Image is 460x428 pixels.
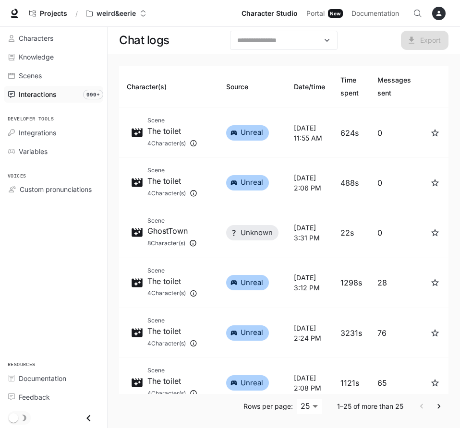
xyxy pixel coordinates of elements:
[294,173,325,183] p: [DATE]
[235,128,269,138] span: unreal
[370,66,419,108] th: Messages sent
[4,67,103,84] a: Scenes
[426,224,444,241] button: Favorite
[377,377,411,389] p: 65
[9,412,18,423] span: Dark mode toggle
[147,266,197,275] span: Scene
[147,137,197,150] div: Thomas Kock_2, Katharina Ernst_goals3, Thomas Koeck_3, Annea Lounatvuori
[19,71,42,81] span: Scenes
[340,177,362,189] p: 488s
[294,283,325,293] p: 3:12 PM
[306,8,325,20] span: Portal
[147,337,197,350] div: Thomas Kock_2, Katharina Ernst_goals3, Thomas Koeck_3, Annea Lounatvuori
[20,184,92,194] span: Custom pronunciations
[294,223,325,233] p: [DATE]
[218,66,286,108] th: Source
[4,86,103,103] a: Interactions
[320,34,334,47] button: Open
[294,373,325,383] p: [DATE]
[82,4,151,23] button: Open workspace menu
[147,175,197,187] p: The toilet
[235,378,269,388] span: unreal
[4,370,103,387] a: Documentation
[25,4,72,23] a: Go to projects
[147,216,197,226] span: Scene
[19,392,50,402] span: Feedback
[4,124,103,141] a: Integrations
[426,124,444,142] button: Favorite
[147,275,197,287] p: The toilet
[147,237,197,250] div: Andreas Spechtl, Thomas Kock_2, Annea Lounatvuori, Katharina Ernst, Katharina Ernst_goals3, Thoma...
[147,225,197,237] p: GhostTown
[340,227,362,238] p: 22s
[83,90,103,99] span: 999+
[377,127,411,139] p: 0
[19,89,57,99] span: Interactions
[4,389,103,405] a: Feedback
[147,116,197,125] span: Scene
[147,288,186,298] span: 4 Character(s)
[294,133,325,143] p: 11:55 AM
[340,327,362,339] p: 3231s
[147,187,197,200] div: Thomas Kock_2, Katharina Ernst_goals3, Thomas Koeck_3, Annea Lounatvuori
[426,374,444,392] button: Favorite
[297,399,322,414] div: 25
[4,48,103,65] a: Knowledge
[147,238,185,248] span: 8 Character(s)
[377,277,411,288] p: 28
[4,181,103,198] a: Custom pronunciations
[119,31,169,50] h1: Chat logs
[286,66,333,108] th: Date/time
[294,333,325,343] p: 2:24 PM
[294,233,325,243] p: 3:31 PM
[377,327,411,339] p: 76
[340,127,362,139] p: 624s
[337,402,403,411] p: 1–25 of more than 25
[401,35,448,44] span: Coming soon
[72,9,82,19] div: /
[147,387,197,400] div: Thomas Kock_2, Katharina Ernst_goals3, Thomas Koeck_3, Annea Lounatvuori
[19,373,66,383] span: Documentation
[426,324,444,342] button: Favorite
[294,183,325,193] p: 2:06 PM
[426,274,444,291] button: Favorite
[235,278,269,288] span: unreal
[294,123,325,133] p: [DATE]
[97,10,136,18] p: weird&eerie
[430,398,448,415] button: Go to next page
[147,389,186,398] span: 4 Character(s)
[147,316,197,325] span: Scene
[147,325,197,337] p: The toilet
[119,66,218,108] th: Character(s)
[78,408,99,428] button: Close drawer
[242,8,298,20] span: Character Studio
[19,146,48,156] span: Variables
[294,323,325,333] p: [DATE]
[235,228,278,238] span: unknown
[303,4,347,23] a: PortalNew
[377,177,411,189] p: 0
[348,4,406,23] a: Documentation
[19,52,54,62] span: Knowledge
[294,383,325,393] p: 2:08 PM
[147,166,197,175] span: Scene
[351,8,399,20] span: Documentation
[147,287,197,300] div: Thomas Kock_2, Katharina Ernst_goals3, Thomas Koeck_3, Annea Lounatvuori
[19,33,53,43] span: Characters
[4,30,103,47] a: Characters
[147,375,197,387] p: The toilet
[426,174,444,191] button: Favorite
[333,66,370,108] th: Time spent
[243,402,293,411] p: Rows per page:
[235,178,269,188] span: unreal
[340,277,362,288] p: 1298s
[4,143,103,160] a: Variables
[147,125,197,137] p: The toilet
[238,4,302,23] a: Character Studio
[328,9,343,18] div: New
[147,339,186,348] span: 4 Character(s)
[408,4,427,23] button: Open Command Menu
[147,366,197,375] span: Scene
[19,128,56,138] span: Integrations
[40,10,67,18] span: Projects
